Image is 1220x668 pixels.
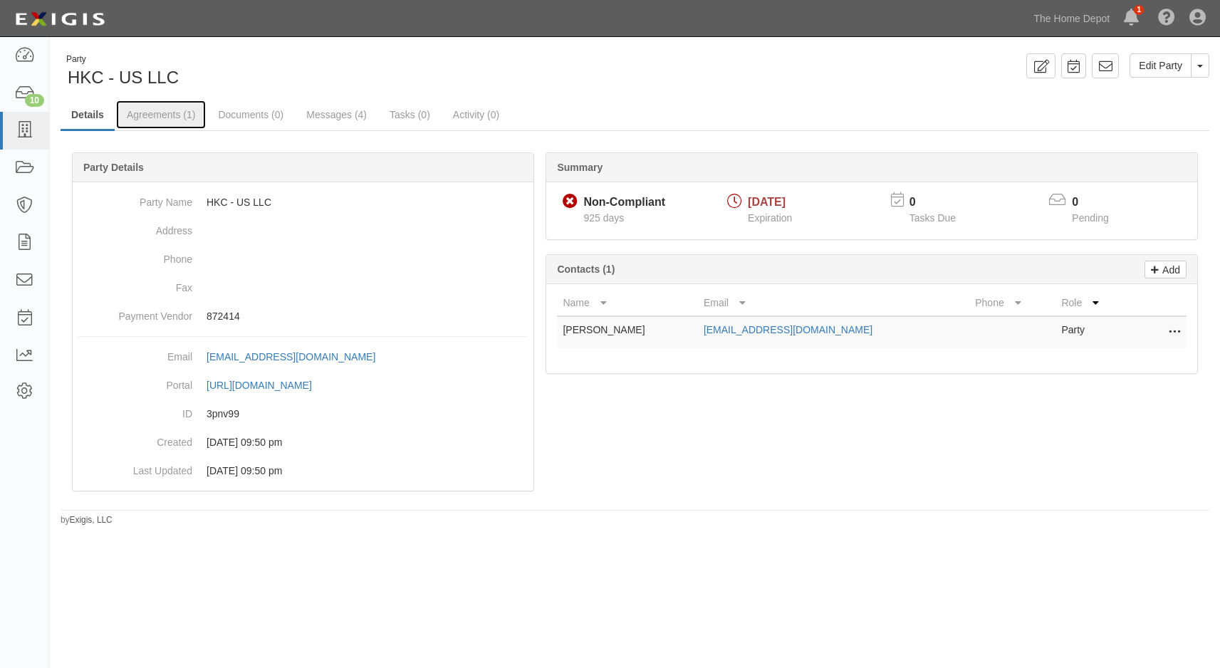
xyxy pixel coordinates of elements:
[379,100,441,129] a: Tasks (0)
[78,400,192,421] dt: ID
[583,194,665,211] div: Non-Compliant
[1145,261,1187,278] a: Add
[11,6,109,32] img: logo-5460c22ac91f19d4615b14bd174203de0afe785f0fc80cf4dbbc73dc1793850b.png
[78,343,192,364] dt: Email
[207,100,294,129] a: Documents (0)
[78,400,528,428] dd: 3pnv99
[909,212,956,224] span: Tasks Due
[748,196,786,208] span: [DATE]
[116,100,206,129] a: Agreements (1)
[78,188,528,216] dd: HKC - US LLC
[563,194,578,209] i: Non-Compliant
[207,309,528,323] p: 872414
[1130,53,1192,78] a: Edit Party
[296,100,377,129] a: Messages (4)
[557,290,697,316] th: Name
[442,100,510,129] a: Activity (0)
[207,351,391,362] a: [EMAIL_ADDRESS][DOMAIN_NAME]
[698,290,969,316] th: Email
[557,162,603,173] b: Summary
[1159,261,1180,278] p: Add
[1072,194,1126,211] p: 0
[78,371,192,392] dt: Portal
[78,428,192,449] dt: Created
[557,316,697,348] td: [PERSON_NAME]
[83,162,144,173] b: Party Details
[1158,10,1175,27] i: Help Center - Complianz
[207,380,328,391] a: [URL][DOMAIN_NAME]
[1072,212,1108,224] span: Pending
[969,290,1055,316] th: Phone
[61,100,115,131] a: Details
[207,350,375,364] div: [EMAIL_ADDRESS][DOMAIN_NAME]
[78,273,192,295] dt: Fax
[557,263,615,275] b: Contacts (1)
[78,245,192,266] dt: Phone
[78,456,192,478] dt: Last Updated
[78,188,192,209] dt: Party Name
[583,212,624,224] span: Since 03/05/2023
[704,324,872,335] a: [EMAIL_ADDRESS][DOMAIN_NAME]
[61,53,625,90] div: HKC - US LLC
[78,216,192,238] dt: Address
[68,68,179,87] span: HKC - US LLC
[78,456,528,485] dd: 02/09/2023 09:50 pm
[70,515,113,525] a: Exigis, LLC
[61,514,113,526] small: by
[748,212,792,224] span: Expiration
[25,94,44,107] div: 10
[78,428,528,456] dd: 02/09/2023 09:50 pm
[1055,316,1130,348] td: Party
[909,194,974,211] p: 0
[78,302,192,323] dt: Payment Vendor
[1055,290,1130,316] th: Role
[1027,4,1117,33] a: The Home Depot
[66,53,179,66] div: Party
